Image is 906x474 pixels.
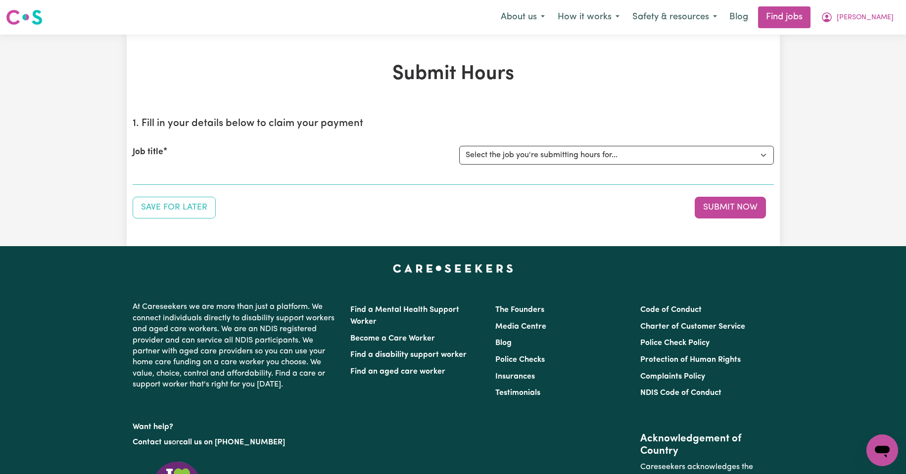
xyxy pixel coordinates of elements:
[495,389,540,397] a: Testimonials
[133,298,338,394] p: At Careseekers we are more than just a platform. We connect individuals directly to disability su...
[133,197,216,218] button: Save your job report
[814,7,900,28] button: My Account
[133,118,774,130] h2: 1. Fill in your details below to claim your payment
[350,351,467,359] a: Find a disability support worker
[350,368,445,376] a: Find an aged care worker
[495,339,512,347] a: Blog
[626,7,723,28] button: Safety & resources
[393,264,513,272] a: Careseekers home page
[723,6,754,28] a: Blog
[640,433,773,458] h2: Acknowledgement of Country
[133,433,338,452] p: or
[133,438,172,446] a: Contact us
[640,339,710,347] a: Police Check Policy
[495,373,535,381] a: Insurances
[495,306,544,314] a: The Founders
[6,8,43,26] img: Careseekers logo
[495,356,545,364] a: Police Checks
[866,434,898,466] iframe: Button to launch messaging window
[133,62,774,86] h1: Submit Hours
[551,7,626,28] button: How it works
[179,438,285,446] a: call us on [PHONE_NUMBER]
[640,306,702,314] a: Code of Conduct
[133,146,163,159] label: Job title
[494,7,551,28] button: About us
[640,373,705,381] a: Complaints Policy
[350,306,459,326] a: Find a Mental Health Support Worker
[837,12,894,23] span: [PERSON_NAME]
[758,6,811,28] a: Find jobs
[695,197,766,218] button: Submit your job report
[640,389,721,397] a: NDIS Code of Conduct
[6,6,43,29] a: Careseekers logo
[640,356,741,364] a: Protection of Human Rights
[640,323,745,331] a: Charter of Customer Service
[350,335,435,343] a: Become a Care Worker
[495,323,546,331] a: Media Centre
[133,418,338,432] p: Want help?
